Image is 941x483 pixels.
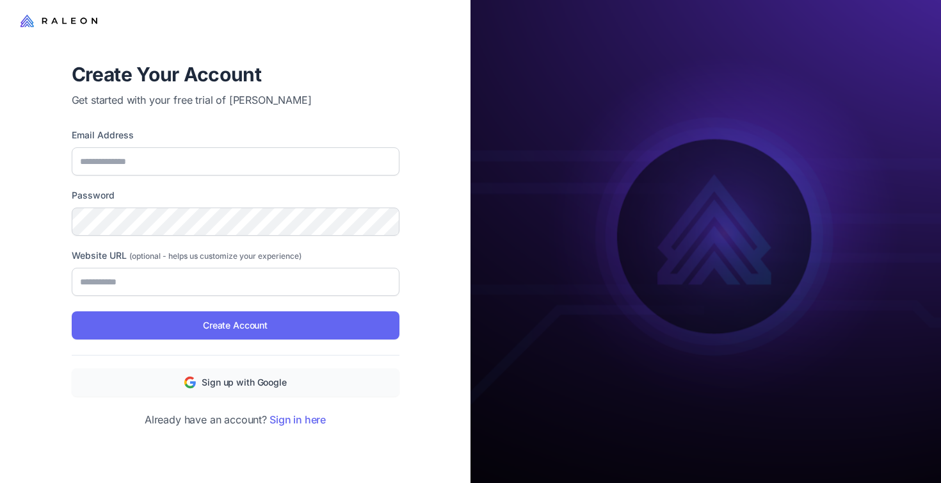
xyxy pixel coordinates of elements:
label: Email Address [72,128,399,142]
button: Sign up with Google [72,368,399,397]
label: Password [72,188,399,202]
span: Sign up with Google [202,375,286,389]
p: Already have an account? [72,412,399,427]
p: Get started with your free trial of [PERSON_NAME] [72,92,399,108]
span: (optional - helps us customize your experience) [129,251,302,261]
label: Website URL [72,249,399,263]
button: Create Account [72,311,399,340]
a: Sign in here [269,413,326,426]
h1: Create Your Account [72,61,399,87]
span: Create Account [203,318,268,332]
